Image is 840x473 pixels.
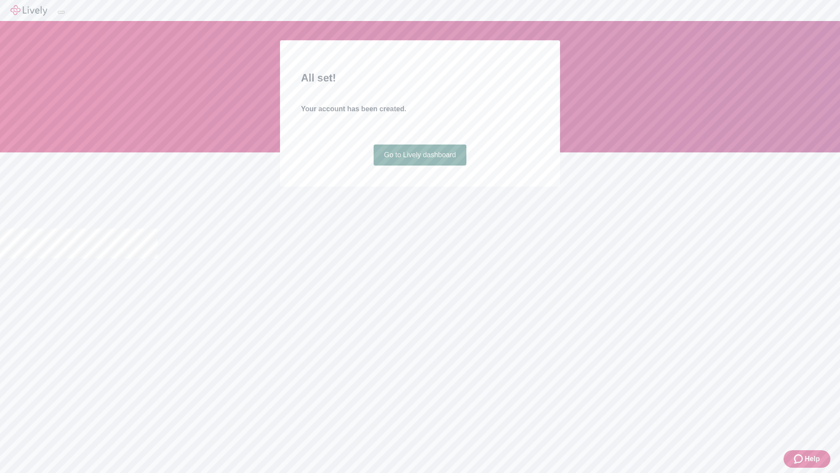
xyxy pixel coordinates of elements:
[58,11,65,14] button: Log out
[301,104,539,114] h4: Your account has been created.
[301,70,539,86] h2: All set!
[805,454,820,464] span: Help
[10,5,47,16] img: Lively
[784,450,830,468] button: Zendesk support iconHelp
[374,145,467,166] a: Go to Lively dashboard
[794,454,805,464] svg: Zendesk support icon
